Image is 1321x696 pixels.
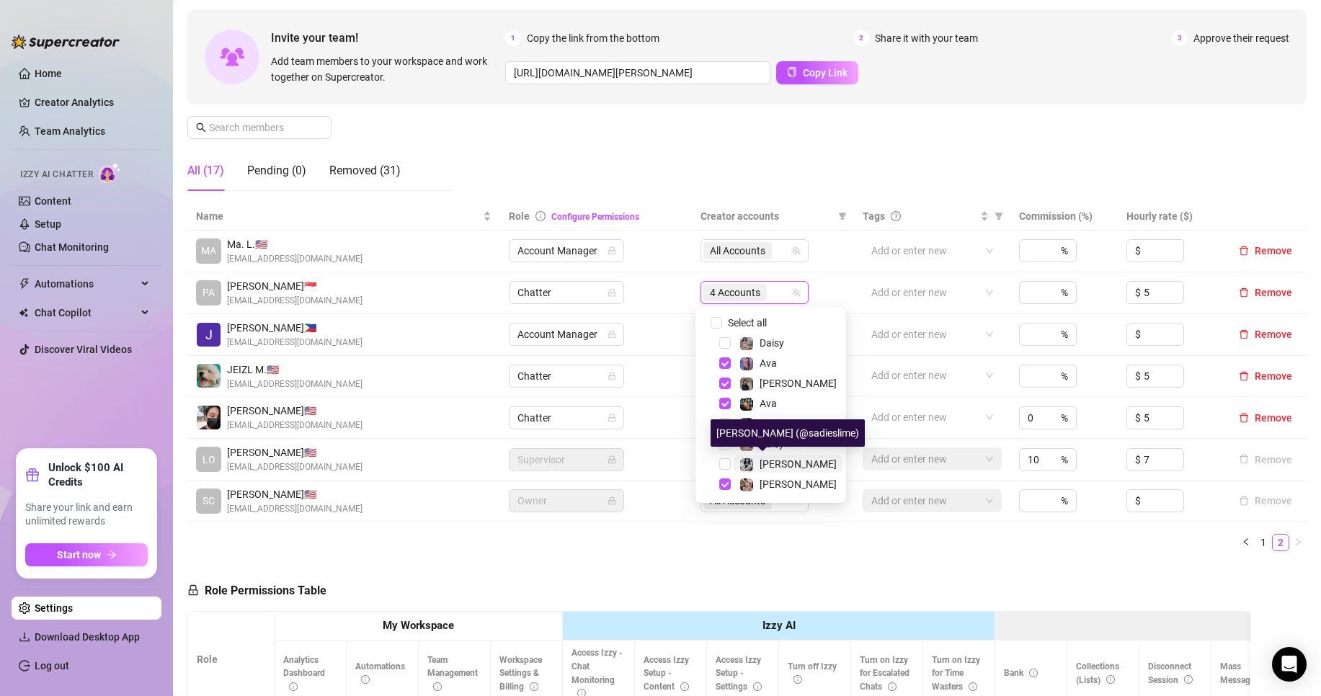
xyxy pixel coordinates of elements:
span: Bank [1004,668,1038,678]
span: Chatter [517,407,615,429]
a: Configure Permissions [551,212,639,222]
span: Team Management [427,655,478,692]
span: Select tree node [719,478,731,490]
span: lock [608,246,616,255]
div: [PERSON_NAME] (@sadieslime) [711,419,865,447]
span: lock [608,414,616,422]
span: 2 [853,30,869,46]
span: [PERSON_NAME] [760,418,837,429]
span: Account Manager [517,240,615,262]
span: filter [838,212,847,220]
span: Mass Message [1220,661,1269,685]
span: Select tree node [719,418,731,429]
span: Select tree node [719,337,731,349]
span: thunderbolt [19,278,30,290]
span: info-circle [1029,669,1038,677]
button: Remove [1233,284,1298,301]
span: Download Desktop App [35,631,140,643]
span: [EMAIL_ADDRESS][DOMAIN_NAME] [227,252,363,266]
th: Name [187,202,500,231]
span: delete [1239,329,1249,339]
span: Tags [863,208,885,224]
img: Ava [740,398,753,411]
span: PA [203,285,215,300]
span: Ava [760,357,777,369]
button: Remove [1233,409,1298,427]
span: Copy Link [803,67,848,79]
span: info-circle [793,675,802,684]
span: SC [203,493,215,509]
span: info-circle [361,675,370,684]
span: lock [608,455,616,464]
li: 2 [1272,534,1289,551]
span: team [792,246,801,255]
span: info-circle [680,682,689,691]
span: lock [187,584,199,596]
th: Hourly rate ($) [1118,202,1224,231]
span: search [196,122,206,133]
span: info-circle [888,682,897,691]
input: Search members [209,120,311,135]
span: info-circle [289,682,298,691]
button: Copy Link [776,61,858,84]
a: Home [35,68,62,79]
span: JEIZL M. 🇺🇸 [227,362,363,378]
button: Start nowarrow-right [25,543,148,566]
span: Ava [760,398,777,409]
button: Remove [1233,451,1298,468]
span: Izzy AI Chatter [20,168,93,182]
button: right [1289,534,1307,551]
div: All (17) [187,162,224,179]
span: Workspace Settings & Billing [499,655,542,692]
span: Disconnect Session [1148,661,1193,685]
span: lock [608,288,616,297]
span: lock [608,372,616,380]
span: Approve their request [1193,30,1289,46]
img: john kenneth santillan [197,406,221,429]
a: Settings [35,602,73,614]
span: Select tree node [719,357,731,369]
span: filter [995,212,1003,220]
span: [EMAIL_ADDRESS][DOMAIN_NAME] [227,502,363,516]
span: [PERSON_NAME] 🇺🇸 [227,445,363,460]
img: Chat Copilot [19,308,28,318]
span: MA [201,243,216,259]
li: Next Page [1289,534,1307,551]
button: Remove [1233,326,1298,343]
span: [EMAIL_ADDRESS][DOMAIN_NAME] [227,294,363,308]
span: Name [196,208,480,224]
img: Ava [740,357,753,370]
img: Anna [740,478,753,491]
span: download [19,631,30,643]
span: info-circle [530,682,538,691]
span: Select all [722,315,773,331]
span: All Accounts [703,242,772,259]
span: info-circle [535,211,546,221]
span: Automations [35,272,137,295]
span: Add team members to your workspace and work together on Supercreator. [271,53,499,85]
span: Turn off Izzy [788,661,837,685]
span: Chatter [517,365,615,387]
div: Removed (31) [329,162,401,179]
th: Commission (%) [1010,202,1117,231]
span: Chatter [517,282,615,303]
button: Remove [1233,492,1298,509]
a: Discover Viral Videos [35,344,132,355]
span: Remove [1255,329,1292,340]
div: Open Intercom Messenger [1272,647,1307,682]
span: Turn on Izzy for Time Wasters [932,655,980,692]
span: copy [787,67,797,77]
span: Copy the link from the bottom [527,30,659,46]
span: Turn on Izzy for Escalated Chats [860,655,909,692]
span: LO [203,452,215,468]
span: Collections (Lists) [1076,661,1119,685]
span: Share your link and earn unlimited rewards [25,501,148,529]
span: [PERSON_NAME] 🇵🇭 [227,320,363,336]
span: team [792,288,801,297]
span: info-circle [1184,675,1193,684]
span: Ma. L. 🇺🇸 [227,236,363,252]
span: info-circle [1106,675,1115,684]
span: Chat Copilot [35,301,137,324]
img: Daisy [740,337,753,350]
span: Account Manager [517,324,615,345]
